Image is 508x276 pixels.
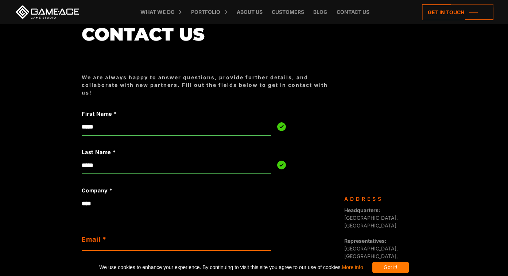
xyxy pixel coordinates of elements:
div: Address [344,195,421,203]
label: Email * [82,234,271,244]
a: More info [342,264,363,270]
span: We use cookies to enhance your experience. By continuing to visit this site you agree to our use ... [99,262,363,273]
label: Last Name * [82,148,233,156]
label: First Name * [82,110,233,118]
div: We are always happy to answer questions, provide further details, and collaborate with new partne... [82,73,337,97]
span: [GEOGRAPHIC_DATA], [GEOGRAPHIC_DATA], [GEOGRAPHIC_DATA], [GEOGRAPHIC_DATA] [344,238,398,275]
a: Get in touch [422,4,493,20]
strong: Headquarters: [344,207,380,213]
div: Got it! [372,262,409,273]
label: Company * [82,187,233,195]
h1: Contact us [82,24,337,44]
span: [GEOGRAPHIC_DATA], [GEOGRAPHIC_DATA] [344,207,398,229]
strong: Representatives: [344,238,387,244]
